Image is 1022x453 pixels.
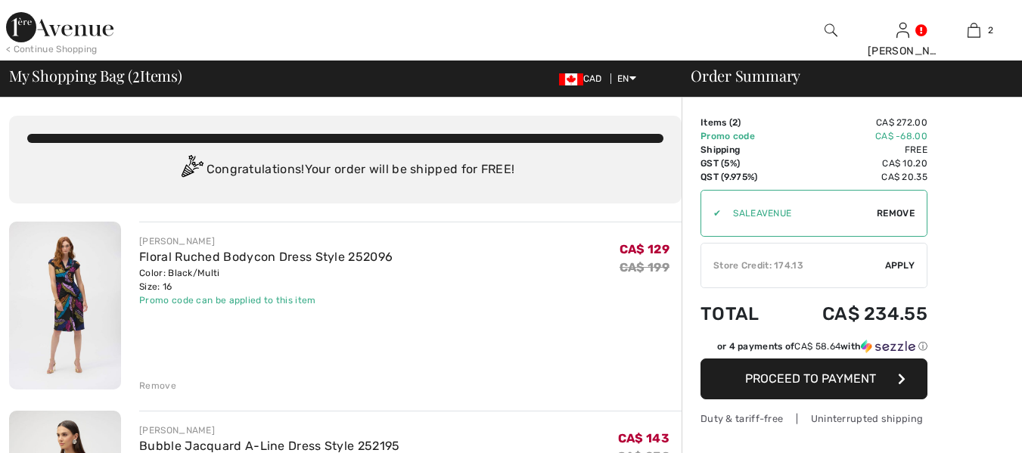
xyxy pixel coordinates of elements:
span: 2 [988,23,993,37]
td: CA$ 20.35 [781,170,927,184]
a: Sign In [896,23,909,37]
div: < Continue Shopping [6,42,98,56]
div: or 4 payments ofCA$ 58.64withSezzle Click to learn more about Sezzle [700,340,927,358]
div: Remove [139,379,176,392]
img: search the website [825,21,837,39]
img: 1ère Avenue [6,12,113,42]
div: [PERSON_NAME] [139,234,393,248]
a: Bubble Jacquard A-Line Dress Style 252195 [139,439,399,453]
a: 2 [939,21,1009,39]
div: ✔ [701,206,721,220]
td: Total [700,288,781,340]
span: EN [617,73,636,84]
div: or 4 payments of with [717,340,927,353]
span: CA$ 129 [620,242,669,256]
span: Remove [877,206,915,220]
img: Sezzle [861,340,915,353]
img: My Bag [968,21,980,39]
div: [PERSON_NAME] [139,424,399,437]
img: Canadian Dollar [559,73,583,85]
span: Apply [885,259,915,272]
span: CA$ 143 [618,431,669,445]
span: Proceed to Payment [745,371,876,386]
span: CAD [559,73,608,84]
s: CA$ 199 [620,260,669,275]
td: CA$ 234.55 [781,288,927,340]
div: Promo code can be applied to this item [139,293,393,307]
img: Congratulation2.svg [176,155,207,185]
div: Color: Black/Multi Size: 16 [139,266,393,293]
button: Proceed to Payment [700,358,927,399]
img: Floral Ruched Bodycon Dress Style 252096 [9,222,121,389]
div: [PERSON_NAME] [868,43,938,59]
a: Floral Ruched Bodycon Dress Style 252096 [139,250,393,264]
div: Store Credit: 174.13 [701,259,885,272]
td: QST (9.975%) [700,170,781,184]
span: CA$ 58.64 [794,341,840,352]
td: Shipping [700,143,781,157]
div: Order Summary [673,68,1013,83]
input: Promo code [721,191,877,236]
span: 2 [732,117,738,128]
span: 2 [132,64,140,84]
div: Duty & tariff-free | Uninterrupted shipping [700,411,927,426]
span: My Shopping Bag ( Items) [9,68,182,83]
td: CA$ 272.00 [781,116,927,129]
td: Items ( ) [700,116,781,129]
div: Congratulations! Your order will be shipped for FREE! [27,155,663,185]
td: CA$ 10.20 [781,157,927,170]
td: Promo code [700,129,781,143]
img: My Info [896,21,909,39]
td: Free [781,143,927,157]
td: CA$ -68.00 [781,129,927,143]
td: GST (5%) [700,157,781,170]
